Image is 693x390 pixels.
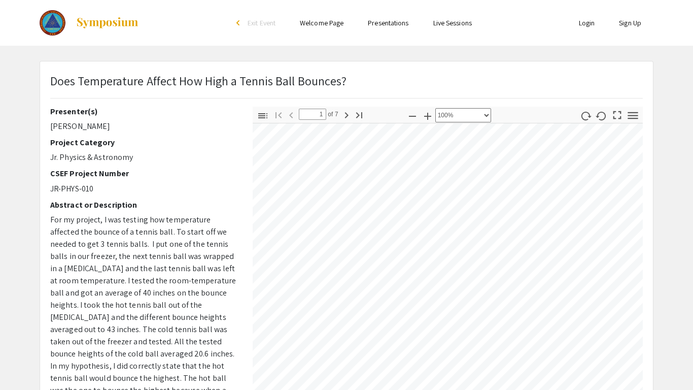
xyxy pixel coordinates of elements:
p: [PERSON_NAME] [50,120,237,133]
span: Exit Event [248,18,275,27]
button: Zoom In [419,108,436,123]
a: Live Sessions [433,18,472,27]
button: Rotate Clockwise [577,108,595,123]
span: of 7 [326,109,338,120]
div: arrow_back_ios [236,20,242,26]
a: Presentations [368,18,408,27]
button: Tools [625,108,642,123]
p: Does Temperature Affect How High a Tennis Ball Bounces? [50,72,347,90]
button: Switch to Presentation Mode [609,107,626,121]
img: Symposium by ForagerOne [76,17,139,29]
p: Jr. Physics & Astronomy [50,151,237,164]
h2: Abstract or Description [50,200,237,210]
a: Login [579,18,595,27]
button: Rotate Counterclockwise [593,108,610,123]
button: Toggle Sidebar [254,108,271,123]
button: Previous Page [283,107,300,122]
button: Go to Last Page [351,107,368,122]
a: Sign Up [619,18,641,27]
select: Zoom [435,108,491,122]
h2: Presenter(s) [50,107,237,116]
p: JR-PHYS-010 [50,183,237,195]
a: Welcome Page [300,18,343,27]
img: The 2023 Colorado Science & Engineering Fair [40,10,65,36]
button: Go to First Page [270,107,287,122]
a: The 2023 Colorado Science & Engineering Fair [40,10,139,36]
h2: CSEF Project Number [50,169,237,178]
button: Next Page [338,107,355,122]
h2: Project Category [50,138,237,147]
iframe: Chat [8,344,43,382]
input: Page [299,109,326,120]
button: Zoom Out [404,108,421,123]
